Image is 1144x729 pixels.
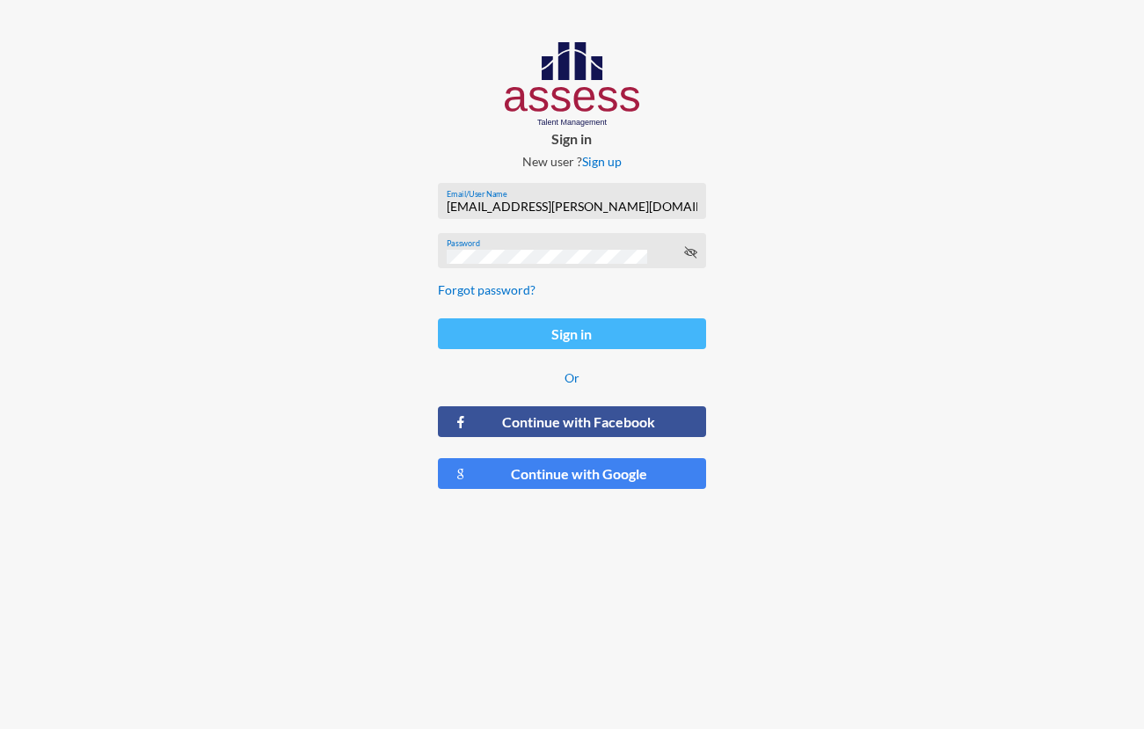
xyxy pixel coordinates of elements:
a: Forgot password? [438,282,536,297]
p: Or [438,370,707,385]
p: Sign in [424,130,721,147]
button: Continue with Google [438,458,707,489]
input: Email/User Name [447,200,697,214]
button: Continue with Facebook [438,406,707,437]
button: Sign in [438,318,707,349]
p: New user ? [424,154,721,169]
img: AssessLogoo.svg [505,42,639,127]
a: Sign up [582,154,622,169]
